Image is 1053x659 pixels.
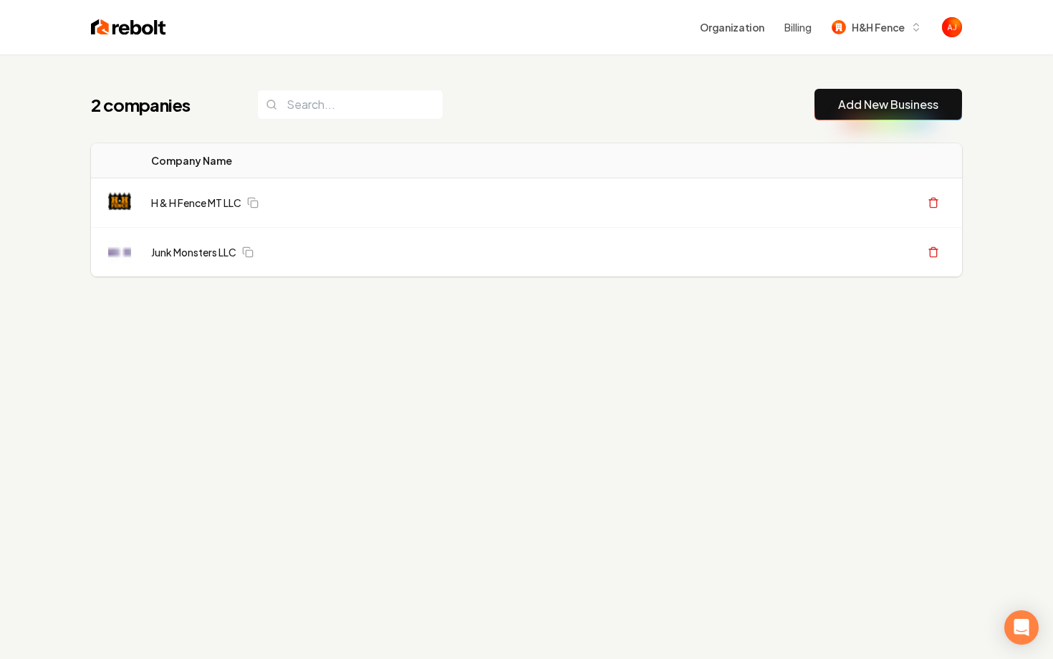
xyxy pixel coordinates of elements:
th: Company Name [140,143,463,178]
button: Open user button [942,17,962,37]
button: Organization [691,14,773,40]
button: Billing [784,20,812,34]
img: H & H Fence MT LLC logo [108,191,131,214]
a: Add New Business [838,96,938,113]
img: Junk Monsters LLC logo [108,241,131,264]
a: H & H Fence MT LLC [151,196,241,210]
input: Search... [257,90,443,120]
span: H&H Fence [852,20,905,35]
img: Rebolt Logo [91,17,166,37]
h1: 2 companies [91,93,229,116]
img: Austin Jellison [942,17,962,37]
img: H&H Fence [832,20,846,34]
div: Open Intercom Messenger [1004,610,1039,645]
button: Add New Business [814,89,962,120]
a: Junk Monsters LLC [151,245,236,259]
